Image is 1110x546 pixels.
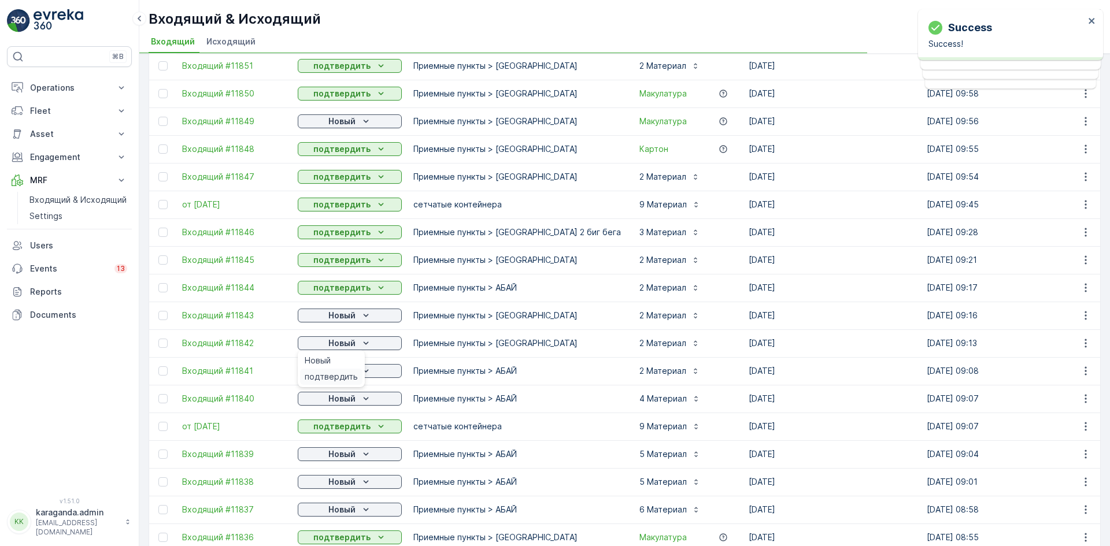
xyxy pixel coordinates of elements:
p: Asset [30,128,109,140]
p: karaganda.admin [36,507,119,518]
a: Макулатура [639,88,687,99]
span: Новый [305,355,331,366]
button: 2 Материал [632,306,707,325]
td: [DATE] [743,246,921,274]
p: Новый [328,116,356,127]
span: Входящий #11851 [182,60,286,72]
div: Toggle Row Selected [158,255,168,265]
p: 6 Материал [639,504,687,515]
a: Входящий #11845 [182,254,286,266]
td: [DATE] [743,440,921,468]
p: сетчатыe контейнера [413,199,621,210]
p: Приемные пункты > АБАЙ [413,393,621,404]
span: Картон [639,143,668,155]
p: подтвердить [313,226,371,238]
a: Входящий #11839 [182,448,286,460]
p: Приемные пункты > [GEOGRAPHIC_DATA] [413,337,621,349]
a: Settings [25,208,132,224]
button: Новый [298,114,402,128]
p: Users [30,240,127,251]
p: Новый [328,448,356,460]
button: 6 Материал [632,500,708,519]
button: Новый [298,447,402,461]
button: close [1088,16,1096,27]
p: подтвердить [313,421,371,432]
p: Новый [328,504,356,515]
button: Fleet [7,99,132,122]
a: Входящий #11849 [182,116,286,127]
td: [DATE] 09:21 [921,246,1099,274]
p: Приемные пункты > [GEOGRAPHIC_DATA] [413,532,621,543]
p: Events [30,263,108,274]
td: [DATE] 09:45 [921,191,1099,218]
p: 2 Материал [639,365,686,377]
p: 9 Материал [639,421,687,432]
a: Events13 [7,257,132,280]
button: подтвердить [298,225,402,239]
span: v 1.51.0 [7,497,132,504]
div: Toggle Row Selected [158,228,168,237]
td: [DATE] 08:58 [921,496,1099,523]
p: 13 [117,264,125,273]
button: 2 Материал [632,278,707,297]
p: Приемные пункты > [GEOGRAPHIC_DATA] [413,254,621,266]
p: 5 Материал [639,476,687,488]
span: Макулатура [639,532,687,543]
td: [DATE] [743,468,921,496]
button: подтвердить [298,281,402,295]
button: Новый [298,392,402,406]
p: Приемные пункты > [GEOGRAPHIC_DATA] [413,116,621,127]
button: 2 Материал [632,251,707,269]
span: Входящий #11840 [182,393,286,404]
button: 2 Материал [632,168,707,186]
td: [DATE] [743,80,921,107]
p: подтвердить [313,88,371,99]
button: 4 Материал [632,389,708,408]
p: Новый [328,476,356,488]
p: подтвердить [313,282,371,294]
a: Входящий #11847 [182,171,286,183]
a: Входящий #11848 [182,143,286,155]
p: подтвердить [313,532,371,543]
p: подтвердить [313,60,371,72]
button: Operations [7,76,132,99]
td: [DATE] [743,413,921,440]
a: от 24.09.2025 [182,421,286,432]
td: [DATE] [743,302,921,329]
div: KK [10,512,28,531]
p: Приемные пункты > АБАЙ [413,282,621,294]
div: Toggle Row Selected [158,200,168,209]
button: Новый [298,503,402,517]
span: от [DATE] [182,199,286,210]
button: 5 Материал [632,445,708,463]
p: ⌘B [112,52,124,61]
p: Fleet [30,105,109,117]
td: [DATE] 09:17 [921,274,1099,302]
button: 2 Материал [632,334,707,352]
p: Documents [30,309,127,321]
a: Входящий #11841 [182,365,286,377]
div: Toggle Row Selected [158,450,168,459]
button: 2 Материал [632,362,707,380]
a: Users [7,234,132,257]
td: [DATE] [743,357,921,385]
div: Toggle Row Selected [158,117,168,126]
span: Входящий #11836 [182,532,286,543]
a: Входящий #11838 [182,476,286,488]
a: Входящий #11846 [182,226,286,238]
div: Toggle Row Selected [158,505,168,514]
p: 2 Материал [639,337,686,349]
span: Входящий #11850 [182,88,286,99]
a: Входящий #11842 [182,337,286,349]
span: Входящий #11837 [182,504,286,515]
button: подтвердить [298,170,402,184]
span: Входящий [151,36,195,47]
p: Приемные пункты > [GEOGRAPHIC_DATA] [413,60,621,72]
a: Reports [7,280,132,303]
span: Макулатура [639,116,687,127]
button: 9 Материал [632,195,708,214]
td: [DATE] [743,52,921,80]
